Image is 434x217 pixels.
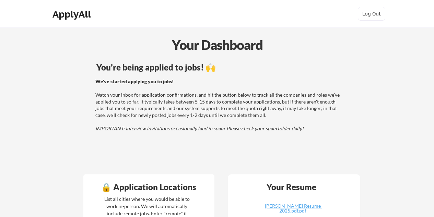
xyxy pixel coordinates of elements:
[252,204,334,213] div: [PERSON_NAME] Resume 2025.pdf.pdf
[252,204,334,214] a: [PERSON_NAME] Resume 2025.pdf.pdf
[95,78,343,132] div: Watch your inbox for application confirmations, and hit the button below to track all the compani...
[95,126,304,131] em: IMPORTANT: Interview invitations occasionally land in spam. Please check your spam folder daily!
[52,8,93,20] div: ApplyAll
[258,183,326,191] div: Your Resume
[85,183,213,191] div: 🔒 Application Locations
[96,63,344,72] div: You're being applied to jobs! 🙌
[358,7,385,21] button: Log Out
[1,35,434,55] div: Your Dashboard
[95,78,174,84] strong: We've started applying you to jobs!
